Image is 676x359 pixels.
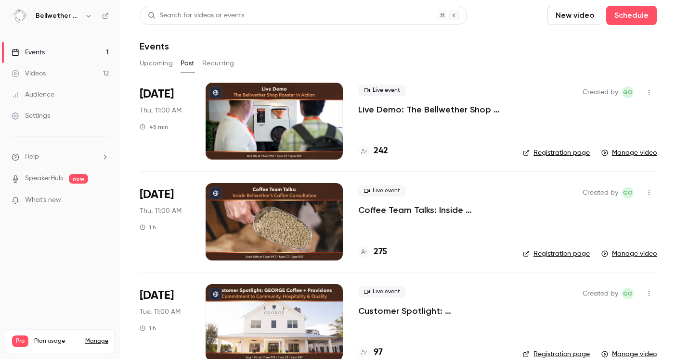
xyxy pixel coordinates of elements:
[36,11,81,21] h6: Bellwether Coffee
[140,206,182,216] span: Thu, 11:00 AM
[623,87,633,98] span: GO
[523,148,590,158] a: Registration page
[601,349,657,359] a: Manage video
[12,8,27,24] img: Bellwether Coffee
[34,337,79,345] span: Plan usage
[202,56,234,71] button: Recurring
[622,87,634,98] span: Gabrielle Oliveira
[140,87,174,102] span: [DATE]
[374,246,387,259] h4: 275
[25,195,61,205] span: What's new
[12,152,109,162] li: help-dropdown-opener
[358,305,507,317] a: Customer Spotlight: [PERSON_NAME] + Provisions’ Commitment to Community, Hospitality & Quality
[374,145,388,158] h4: 242
[623,187,633,198] span: GO
[358,145,388,158] a: 242
[181,56,195,71] button: Past
[622,288,634,299] span: Gabrielle Oliveira
[140,324,156,332] div: 1 h
[358,204,507,216] a: Coffee Team Talks: Inside Bellwether’s Coffee Consultation
[12,90,54,99] div: Audience
[12,335,28,347] span: Pro
[623,288,633,299] span: GO
[523,349,590,359] a: Registration page
[358,246,387,259] a: 275
[547,6,602,25] button: New video
[583,187,618,198] span: Created by
[601,148,657,158] a: Manage video
[140,106,182,115] span: Thu, 11:00 AM
[12,111,50,121] div: Settings
[358,85,406,96] span: Live event
[583,87,618,98] span: Created by
[140,123,168,131] div: 45 min
[140,307,181,317] span: Tue, 11:00 AM
[523,249,590,259] a: Registration page
[140,187,174,202] span: [DATE]
[601,249,657,259] a: Manage video
[140,288,174,303] span: [DATE]
[25,173,63,184] a: SpeakerHub
[358,286,406,297] span: Live event
[374,346,383,359] h4: 97
[85,337,108,345] a: Manage
[358,104,507,115] a: Live Demo: The Bellwether Shop Roaster in Action
[140,223,156,231] div: 1 h
[140,56,173,71] button: Upcoming
[622,187,634,198] span: Gabrielle Oliveira
[148,11,244,21] div: Search for videos or events
[583,288,618,299] span: Created by
[140,83,190,160] div: Oct 9 Thu, 11:00 AM (America/Los Angeles)
[12,69,46,78] div: Videos
[69,174,88,184] span: new
[25,152,39,162] span: Help
[140,40,169,52] h1: Events
[358,185,406,197] span: Live event
[97,196,109,205] iframe: Noticeable Trigger
[12,48,45,57] div: Events
[606,6,657,25] button: Schedule
[140,183,190,260] div: Sep 18 Thu, 11:00 AM (America/Los Angeles)
[358,346,383,359] a: 97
